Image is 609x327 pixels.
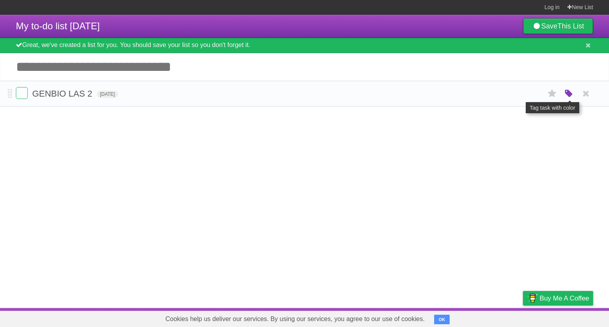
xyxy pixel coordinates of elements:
[434,315,450,324] button: OK
[32,89,94,99] span: GENBIO LAS 2
[157,311,433,327] span: Cookies help us deliver our services. By using our services, you agree to our use of cookies.
[444,310,476,325] a: Developers
[417,310,434,325] a: About
[527,291,538,305] img: Buy me a coffee
[97,91,118,98] span: [DATE]
[523,291,593,306] a: Buy me a coffee
[16,87,28,99] label: Done
[540,291,589,305] span: Buy me a coffee
[523,18,593,34] a: SaveThis List
[545,87,560,100] label: Star task
[557,22,584,30] b: This List
[513,310,533,325] a: Privacy
[486,310,503,325] a: Terms
[16,21,100,31] span: My to-do list [DATE]
[543,310,593,325] a: Suggest a feature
